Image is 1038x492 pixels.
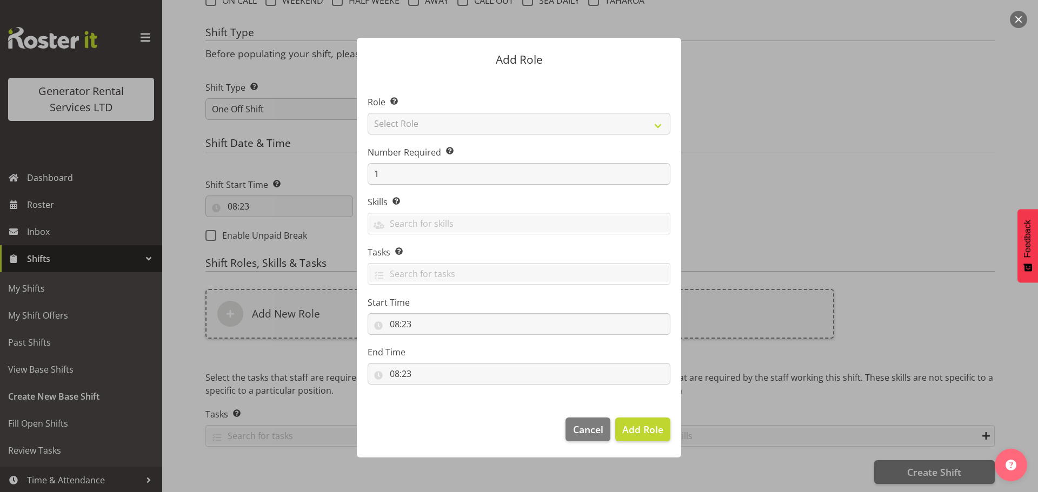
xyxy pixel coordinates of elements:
button: Feedback - Show survey [1017,209,1038,282]
input: Click to select... [368,363,670,385]
label: End Time [368,346,670,359]
input: Search for skills [368,215,670,232]
input: Search for tasks [368,265,670,282]
button: Add Role [615,417,670,441]
label: Role [368,96,670,109]
span: Cancel [573,422,603,436]
label: Skills [368,196,670,208]
label: Number Required [368,146,670,159]
input: Click to select... [368,313,670,335]
label: Tasks [368,246,670,259]
span: Add Role [622,423,663,436]
img: help-xxl-2.png [1006,460,1016,470]
span: Feedback [1023,220,1033,258]
p: Add Role [368,54,670,65]
label: Start Time [368,296,670,309]
button: Cancel [565,417,610,441]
